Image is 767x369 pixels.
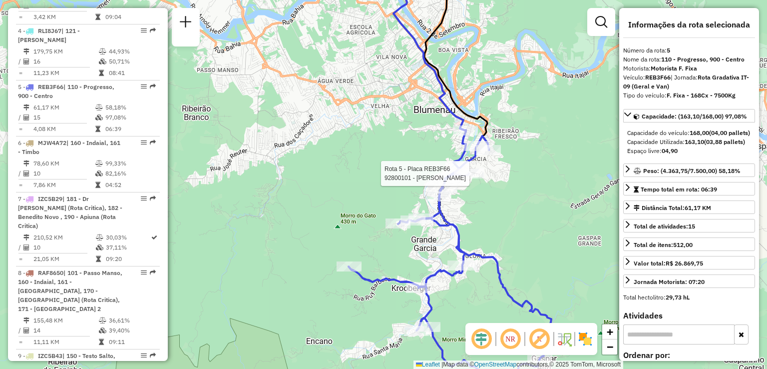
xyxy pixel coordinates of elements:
td: 06:39 [105,124,155,134]
a: Jornada Motorista: 07:20 [623,274,755,288]
strong: 04,90 [662,147,678,154]
strong: 29,73 hL [666,293,690,301]
td: 04:52 [105,180,155,190]
i: Total de Atividades [23,58,29,64]
td: 37,11% [105,242,150,252]
td: = [18,68,23,78]
td: 14 [33,325,98,335]
a: Peso: (4.363,75/7.500,00) 58,18% [623,163,755,177]
i: Rota otimizada [151,234,157,240]
td: 210,52 KM [33,232,95,242]
a: Capacidade: (163,10/168,00) 97,08% [623,109,755,122]
div: Jornada Motorista: 07:20 [634,277,705,286]
td: 09:20 [105,254,150,264]
div: Valor total: [634,259,703,268]
span: 4 - [18,27,80,43]
span: 8 - [18,269,122,312]
i: Distância Total [23,104,29,110]
td: 36,61% [108,315,156,325]
strong: R$ 26.869,75 [666,259,703,267]
strong: 15 [688,222,695,230]
a: Leaflet [416,361,440,368]
strong: REB3F66 [645,73,671,81]
td: 10 [33,168,95,178]
div: Capacidade do veículo: [627,128,751,137]
td: 97,08% [105,112,155,122]
i: % de utilização da cubagem [95,114,103,120]
div: Map data © contributors,© 2025 TomTom, Microsoft [413,360,623,369]
td: 58,18% [105,102,155,112]
span: 6 - [18,139,120,155]
strong: (04,00 pallets) [709,129,750,136]
img: Exibir/Ocultar setores [577,331,593,347]
i: Tempo total em rota [99,70,104,76]
strong: 5 [667,46,670,54]
span: Tempo total em rota: 06:39 [641,185,717,193]
em: Opções [141,27,147,33]
i: Distância Total [23,317,29,323]
a: Total de itens:512,00 [623,237,755,251]
td: 11,11 KM [33,337,98,347]
div: Veículo: [623,73,755,91]
td: 09:04 [105,12,155,22]
span: IZC5B43 [38,352,62,359]
td: = [18,12,23,22]
i: Distância Total [23,160,29,166]
h4: Informações da rota selecionada [623,20,755,29]
a: Zoom out [602,339,617,354]
i: % de utilização do peso [96,234,103,240]
i: % de utilização do peso [99,48,106,54]
td: 15 [33,112,95,122]
td: 50,71% [108,56,156,66]
i: Tempo total em rota [95,126,100,132]
div: Total hectolitro: [623,293,755,302]
span: | 181 - Dr [PERSON_NAME] (Rota Critica), 182 - Benedito Novo , 190 - Apiuna (Rota Critica) [18,195,122,229]
strong: 512,00 [673,241,693,248]
i: Total de Atividades [23,327,29,333]
span: Ocultar deslocamento [469,327,493,351]
td: 21,05 KM [33,254,95,264]
i: Distância Total [23,48,29,54]
div: Capacidade Utilizada: [627,137,751,146]
a: Tempo total em rota: 06:39 [623,182,755,195]
div: Capacidade: (163,10/168,00) 97,08% [623,124,755,159]
td: = [18,337,23,347]
td: 08:41 [108,68,156,78]
strong: Motorista F. Fixa [651,64,697,72]
div: Motorista: [623,64,755,73]
td: 39,40% [108,325,156,335]
td: 30,03% [105,232,150,242]
td: / [18,242,23,252]
a: Distância Total:61,17 KM [623,200,755,214]
a: Nova sessão e pesquisa [176,12,196,34]
span: RAF8650 [38,269,63,276]
label: Ordenar por: [623,349,755,361]
span: 7 - [18,195,122,229]
span: Ocultar NR [498,327,522,351]
strong: 110 - Progresso, 900 - Centro [661,55,745,63]
span: | [441,361,443,368]
span: Peso: (4.363,75/7.500,00) 58,18% [643,167,741,174]
em: Opções [141,352,147,358]
span: | 160 - Indaial, 161 - Timbo [18,139,120,155]
td: 44,93% [108,46,156,56]
td: = [18,254,23,264]
i: % de utilização do peso [95,160,103,166]
em: Opções [141,269,147,275]
i: Total de Atividades [23,170,29,176]
div: Distância Total: [634,203,711,212]
a: Total de atividades:15 [623,219,755,232]
span: 61,17 KM [685,204,711,211]
i: Total de Atividades [23,244,29,250]
span: | Jornada: [623,73,749,90]
em: Opções [141,139,147,145]
td: 3,42 KM [33,12,95,22]
a: OpenStreetMap [474,361,517,368]
i: % de utilização da cubagem [99,58,106,64]
td: 82,16% [105,168,155,178]
em: Rota exportada [150,352,156,358]
strong: 163,10 [685,138,704,145]
i: Tempo total em rota [95,182,100,188]
i: % de utilização do peso [95,104,103,110]
span: Capacidade: (163,10/168,00) 97,08% [642,112,747,120]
